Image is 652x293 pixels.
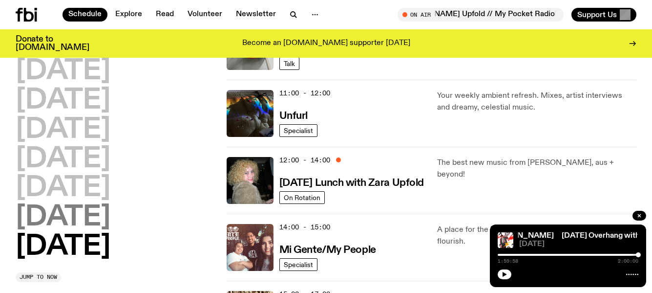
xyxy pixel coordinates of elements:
button: [DATE] [16,87,110,114]
span: 14:00 - 15:00 [279,223,330,232]
a: Specialist [279,124,317,137]
button: Support Us [571,8,636,22]
h3: Unfurl [279,111,308,121]
p: The best new music from [PERSON_NAME], aus + beyond! [437,157,636,180]
a: Read [150,8,180,22]
button: [DATE] [16,175,110,202]
span: 1:59:58 [498,259,518,264]
a: Newsletter [230,8,282,22]
span: 12:00 - 14:00 [279,156,330,165]
a: Specialist [279,258,317,271]
span: Support Us [577,10,617,19]
button: [DATE] [16,116,110,144]
h3: Donate to [DOMAIN_NAME] [16,35,89,52]
img: Digital collage featuring man in suit and tie, man in bowtie, lightning bolt, cartoon character w... [498,232,513,248]
a: [DATE] Lunch with Zara Upfold [279,176,424,188]
span: Tune in live [408,11,559,18]
button: On Air[DATE] Lunch with [PERSON_NAME] Upfold // My Pocket Radio! [398,8,564,22]
a: On Rotation [279,191,325,204]
button: [DATE] [16,146,110,173]
button: [DATE] [16,233,110,261]
a: Mi Gente/My People [279,243,376,255]
span: 2:00:00 [618,259,638,264]
button: [DATE] [16,58,110,85]
p: Your weekly ambient refresh. Mixes, artist interviews and dreamy, celestial music. [437,90,636,113]
span: 11:00 - 12:00 [279,89,330,98]
a: Explore [109,8,148,22]
h3: Mi Gente/My People [279,245,376,255]
a: Unfurl [279,109,308,121]
img: A digital camera photo of Zara looking to her right at the camera, smiling. She is wearing a ligh... [227,157,273,204]
span: [DATE] [519,241,638,248]
p: Become an [DOMAIN_NAME] supporter [DATE] [242,39,410,48]
span: Specialist [284,261,313,268]
a: [DATE] Overhang with [PERSON_NAME] [409,232,554,240]
span: Talk [284,60,295,67]
p: A place for the [DEMOGRAPHIC_DATA] diaspora to flourish. [437,224,636,248]
button: Jump to now [16,272,61,282]
span: Specialist [284,127,313,134]
button: [DATE] [16,204,110,231]
img: A piece of fabric is pierced by sewing pins with different coloured heads, a rainbow light is cas... [227,90,273,137]
a: Talk [279,57,299,70]
a: Schedule [63,8,107,22]
span: On Rotation [284,194,320,201]
h3: [DATE] Lunch with Zara Upfold [279,178,424,188]
a: Volunteer [182,8,228,22]
span: Jump to now [20,274,57,280]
